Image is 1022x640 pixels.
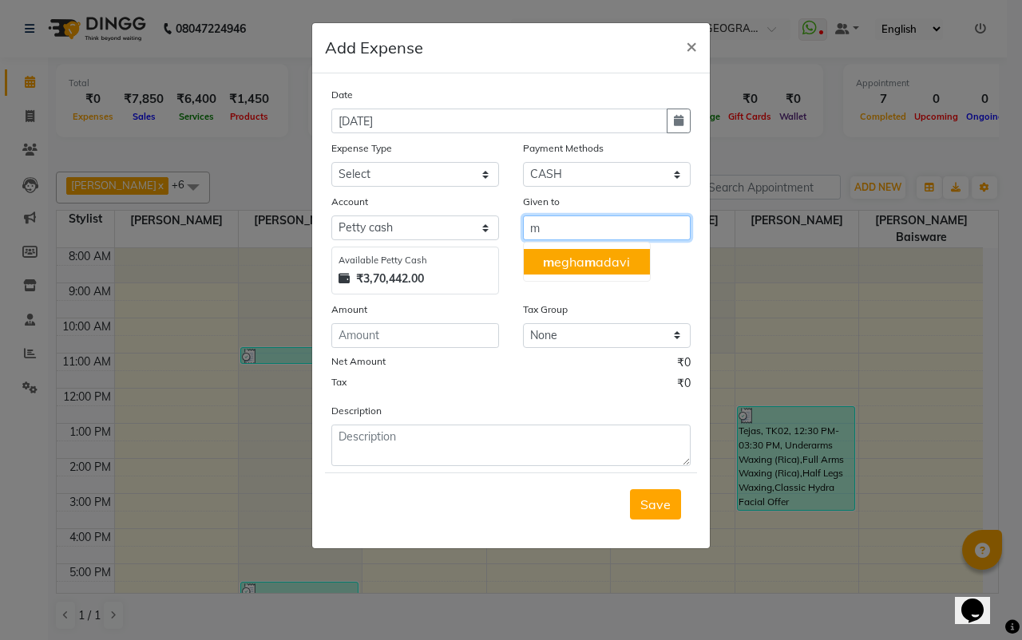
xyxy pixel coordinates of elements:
[331,323,499,348] input: Amount
[686,34,697,57] span: ×
[543,254,630,270] ngb-highlight: egha adavi
[584,254,596,270] span: m
[677,375,691,396] span: ₹0
[673,23,710,68] button: Close
[523,215,691,240] input: Given to
[331,404,382,418] label: Description
[331,88,353,102] label: Date
[523,302,568,317] label: Tax Group
[356,271,424,287] strong: ₹3,70,442.00
[339,254,492,267] div: Available Petty Cash
[640,496,671,512] span: Save
[955,576,1006,624] iframe: chat widget
[331,195,368,209] label: Account
[331,141,392,156] label: Expense Type
[331,354,386,369] label: Net Amount
[331,375,347,389] label: Tax
[543,254,554,270] span: m
[325,36,423,60] h5: Add Expense
[523,195,560,209] label: Given to
[630,489,681,520] button: Save
[331,302,367,317] label: Amount
[677,354,691,375] span: ₹0
[523,141,604,156] label: Payment Methods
